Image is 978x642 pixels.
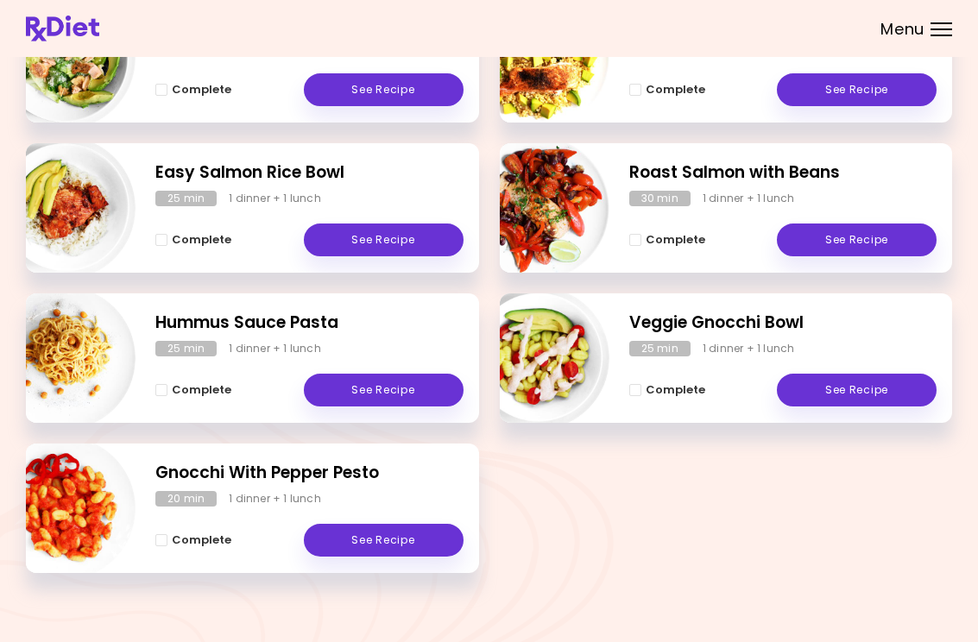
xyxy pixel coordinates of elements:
span: Complete [172,233,231,247]
div: 30 min [629,191,691,206]
span: Complete [646,383,705,397]
span: Complete [172,383,231,397]
a: See Recipe - Veggie Gnocchi Bowl [777,374,937,406]
div: 1 dinner + 1 lunch [703,341,795,356]
span: Complete [172,533,231,547]
div: 25 min [155,191,217,206]
h2: Hummus Sauce Pasta [155,311,464,336]
a: See Recipe - Salmon Vegetable Tray Bake [777,73,937,106]
img: Info - Veggie Gnocchi Bowl [466,286,609,430]
div: 20 min [155,491,217,507]
a: See Recipe - Roast Salmon with Beans [777,223,937,256]
img: RxDiet [26,16,99,41]
button: Complete - Easy Salmon Rice Bowl [155,230,231,250]
span: Complete [646,83,705,97]
button: Complete - Gnocchi With Pepper Pesto [155,530,231,551]
div: 1 dinner + 1 lunch [703,191,795,206]
button: Complete - Roast Salmon with Beans [629,230,705,250]
a: See Recipe - Easy Salmon Rice Bowl [304,223,464,256]
h2: Roast Salmon with Beans [629,160,937,186]
a: See Recipe - Hummus Sauce Pasta [304,374,464,406]
button: Complete - Salmon Vegetable Tray Bake [629,79,705,100]
div: 1 dinner + 1 lunch [229,491,321,507]
div: 1 dinner + 1 lunch [229,191,321,206]
div: 1 dinner + 1 lunch [229,341,321,356]
span: Complete [172,83,231,97]
h2: Veggie Gnocchi Bowl [629,311,937,336]
a: See Recipe - Gnocchi With Pepper Pesto [304,524,464,557]
button: Complete - Hummus Sauce Pasta [155,380,231,400]
h2: Easy Salmon Rice Bowl [155,160,464,186]
h2: Gnocchi With Pepper Pesto [155,461,464,486]
div: 25 min [629,341,691,356]
div: 25 min [155,341,217,356]
button: Complete - Veggie Gnocchi Bowl [629,380,705,400]
span: Complete [646,233,705,247]
button: Complete - Salmon Caesar Salad [155,79,231,100]
a: See Recipe - Salmon Caesar Salad [304,73,464,106]
span: Menu [880,22,924,37]
img: Info - Roast Salmon with Beans [466,136,609,280]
